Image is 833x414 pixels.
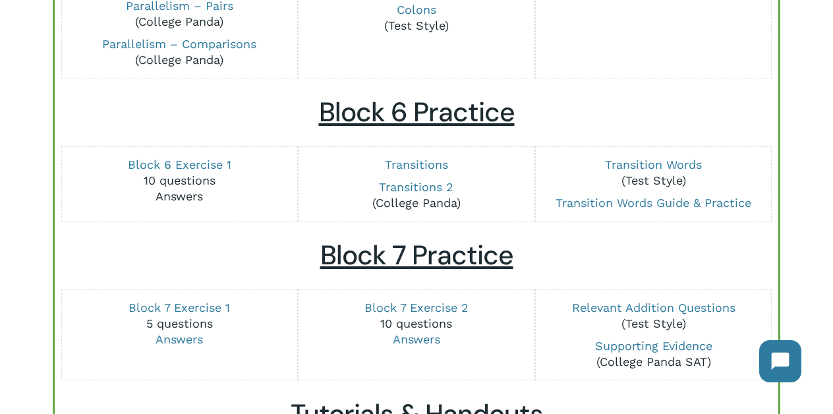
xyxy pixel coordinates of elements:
[393,332,440,346] a: Answers
[128,158,231,171] a: Block 6 Exercise 1
[69,36,290,68] p: (College Panda)
[69,300,290,347] p: 5 questions
[543,300,764,332] p: (Test Style)
[306,2,527,34] p: (Test Style)
[156,189,203,203] a: Answers
[306,179,527,211] p: (College Panda)
[543,338,764,370] p: (College Panda SAT)
[385,158,448,171] a: Transitions
[746,327,815,396] iframe: Chatbot
[102,37,256,51] a: Parallelism – Comparisons
[156,332,203,346] a: Answers
[364,301,469,314] a: Block 7 Exercise 2
[320,238,513,273] u: Block 7 Practice
[379,180,453,194] a: Transitions 2
[572,301,735,314] a: Relevant Addition Questions
[595,339,712,353] a: Supporting Evidence
[129,301,230,314] a: Block 7 Exercise 1
[556,196,751,210] a: Transition Words Guide & Practice
[543,157,764,189] p: (Test Style)
[319,95,515,130] u: Block 6 Practice
[605,158,702,171] a: Transition Words
[306,300,527,347] p: 10 questions
[69,157,290,204] p: 10 questions
[397,3,436,16] a: Colons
